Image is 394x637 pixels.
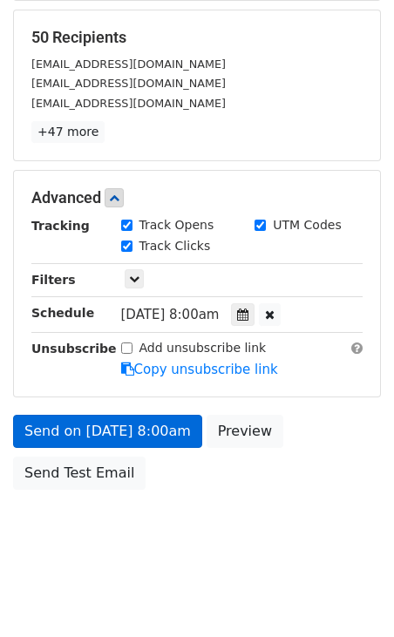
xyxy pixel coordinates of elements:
span: [DATE] 8:00am [121,307,220,322]
label: UTM Codes [273,216,341,234]
small: [EMAIL_ADDRESS][DOMAIN_NAME] [31,77,226,90]
a: Send on [DATE] 8:00am [13,415,202,448]
a: Preview [207,415,283,448]
h5: 50 Recipients [31,28,363,47]
label: Track Opens [139,216,214,234]
a: Copy unsubscribe link [121,362,278,377]
strong: Schedule [31,306,94,320]
h5: Advanced [31,188,363,207]
a: Send Test Email [13,457,146,490]
iframe: Chat Widget [307,553,394,637]
strong: Unsubscribe [31,342,117,356]
label: Add unsubscribe link [139,339,267,357]
strong: Tracking [31,219,90,233]
small: [EMAIL_ADDRESS][DOMAIN_NAME] [31,58,226,71]
a: +47 more [31,121,105,143]
label: Track Clicks [139,237,211,255]
strong: Filters [31,273,76,287]
small: [EMAIL_ADDRESS][DOMAIN_NAME] [31,97,226,110]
